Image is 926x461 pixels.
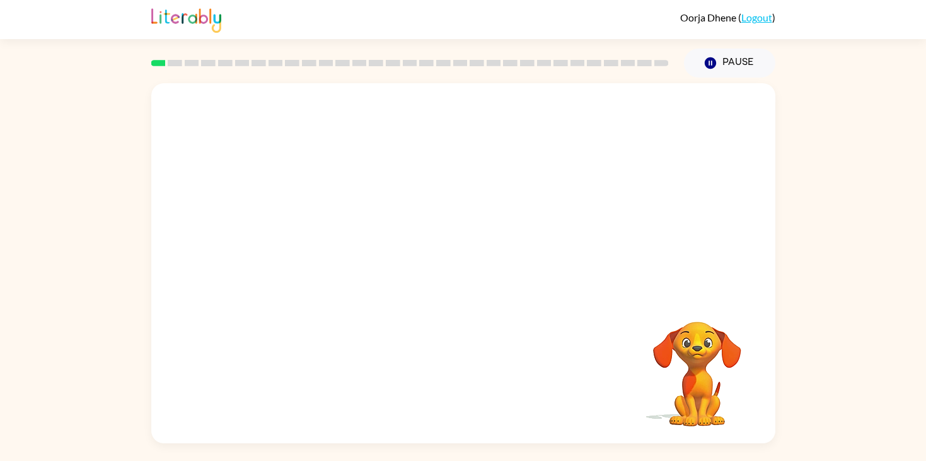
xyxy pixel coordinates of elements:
[684,49,775,78] button: Pause
[741,11,772,23] a: Logout
[634,302,760,428] video: Your browser must support playing .mp4 files to use Literably. Please try using another browser.
[151,5,221,33] img: Literably
[680,11,738,23] span: Oorja Dhene
[680,11,775,23] div: ( )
